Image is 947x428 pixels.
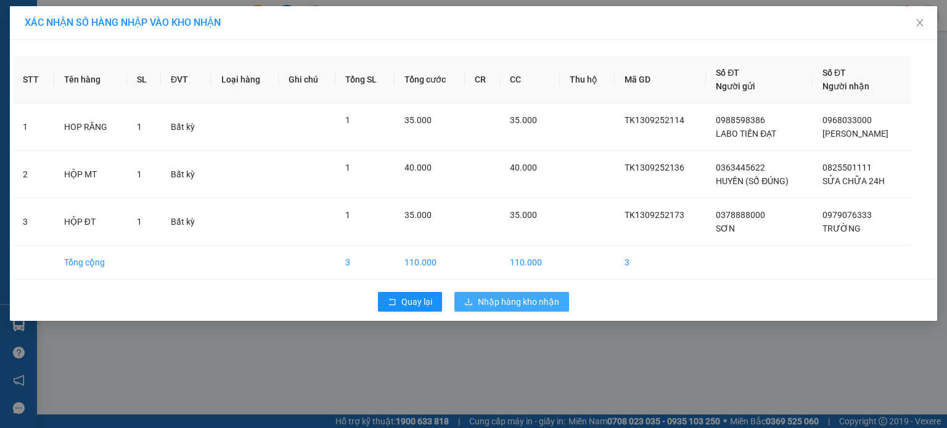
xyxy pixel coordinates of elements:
span: Quay lại [401,295,432,309]
td: 110.000 [395,246,465,280]
span: 0825501111 [822,163,872,172]
th: STT [13,56,54,103]
span: download [464,297,473,307]
td: Bất kỳ [161,151,211,198]
span: Người nhận [822,81,869,91]
span: TK1309252173 [625,210,684,220]
th: CR [465,56,501,103]
button: Close [903,6,937,41]
span: XÁC NHẬN SỐ HÀNG NHẬP VÀO KHO NHẬN [25,17,221,28]
td: 3 [13,198,54,246]
span: 1 [137,217,142,227]
td: HOP RĂNG [54,103,127,151]
span: 35.000 [510,115,537,125]
th: Tên hàng [54,56,127,103]
span: 35.000 [404,115,432,125]
span: Số ĐT [822,68,846,78]
td: 3 [335,246,395,280]
span: 0988598386 [716,115,765,125]
span: 35.000 [404,210,432,220]
th: Mã GD [615,56,707,103]
th: Ghi chú [279,56,335,103]
td: Bất kỳ [161,198,211,246]
span: Người gửi [716,81,755,91]
span: 0363445622 [716,163,765,172]
td: HỘP ĐT [54,198,127,246]
th: Tổng SL [335,56,395,103]
button: rollbackQuay lại [378,292,442,312]
span: 1 [345,210,350,220]
span: SƠN [716,224,735,233]
span: 40.000 [510,163,537,172]
span: LABO TIẾN ĐẠT [716,129,776,139]
span: [PERSON_NAME] [822,129,888,139]
td: HỘP MT [54,151,127,198]
th: Tổng cước [395,56,465,103]
th: Thu hộ [560,56,615,103]
span: TK1309252136 [625,163,684,172]
td: 3 [615,246,707,280]
span: Nhập hàng kho nhận [478,295,559,309]
span: TRƯỜNG [822,224,861,233]
span: HUYỀN (SỐ ĐÚNG) [716,176,789,186]
span: 0968033000 [822,115,872,125]
span: 1 [137,169,142,179]
td: Tổng cộng [54,246,127,280]
th: Loại hàng [211,56,279,103]
td: 1 [13,103,54,151]
th: CC [500,56,560,103]
td: 110.000 [500,246,560,280]
td: 2 [13,151,54,198]
span: 1 [345,163,350,172]
th: SL [127,56,161,103]
span: close [915,18,925,28]
td: Bất kỳ [161,103,211,151]
button: downloadNhập hàng kho nhận [454,292,569,312]
span: 0378888000 [716,210,765,220]
span: Số ĐT [716,68,739,78]
span: 35.000 [510,210,537,220]
span: 1 [345,115,350,125]
span: TK1309252114 [625,115,684,125]
span: 1 [137,122,142,132]
span: rollback [388,297,396,307]
span: 40.000 [404,163,432,172]
span: 0979076333 [822,210,872,220]
th: ĐVT [161,56,211,103]
span: SỬA CHỮA 24H [822,176,885,186]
